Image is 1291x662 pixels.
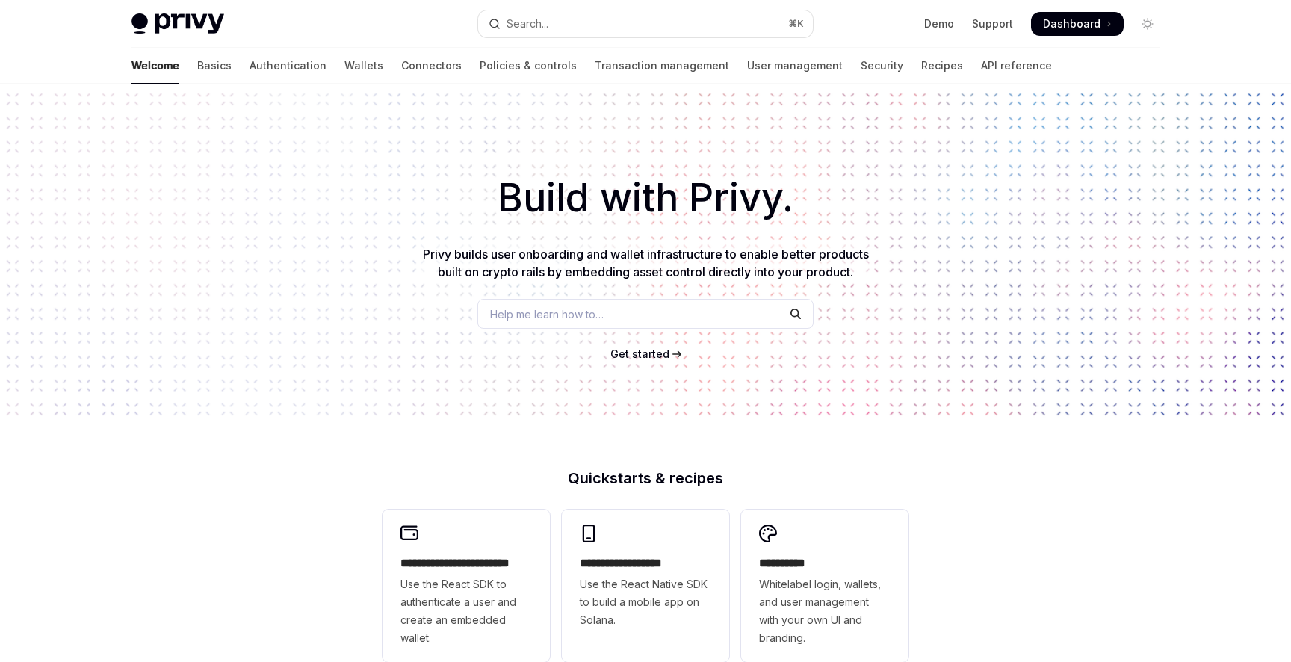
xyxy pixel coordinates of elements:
span: Get started [610,347,669,360]
span: Use the React Native SDK to build a mobile app on Solana. [580,575,711,629]
a: **** *****Whitelabel login, wallets, and user management with your own UI and branding. [741,510,908,662]
a: Welcome [131,48,179,84]
span: ⌘ K [788,18,804,30]
a: User management [747,48,843,84]
a: API reference [981,48,1052,84]
a: Demo [924,16,954,31]
img: light logo [131,13,224,34]
a: Authentication [250,48,326,84]
span: Help me learn how to… [490,306,604,322]
a: Basics [197,48,232,84]
span: Use the React SDK to authenticate a user and create an embedded wallet. [400,575,532,647]
a: Connectors [401,48,462,84]
a: **** **** **** ***Use the React Native SDK to build a mobile app on Solana. [562,510,729,662]
button: Toggle dark mode [1136,12,1160,36]
a: Transaction management [595,48,729,84]
a: Recipes [921,48,963,84]
h1: Build with Privy. [24,169,1267,227]
a: Wallets [344,48,383,84]
a: Support [972,16,1013,31]
a: Policies & controls [480,48,577,84]
button: Open search [478,10,813,37]
div: Search... [507,15,548,33]
span: Dashboard [1043,16,1100,31]
span: Privy builds user onboarding and wallet infrastructure to enable better products built on crypto ... [423,247,869,279]
span: Whitelabel login, wallets, and user management with your own UI and branding. [759,575,891,647]
a: Security [861,48,903,84]
a: Get started [610,347,669,362]
a: Dashboard [1031,12,1124,36]
h2: Quickstarts & recipes [383,471,908,486]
